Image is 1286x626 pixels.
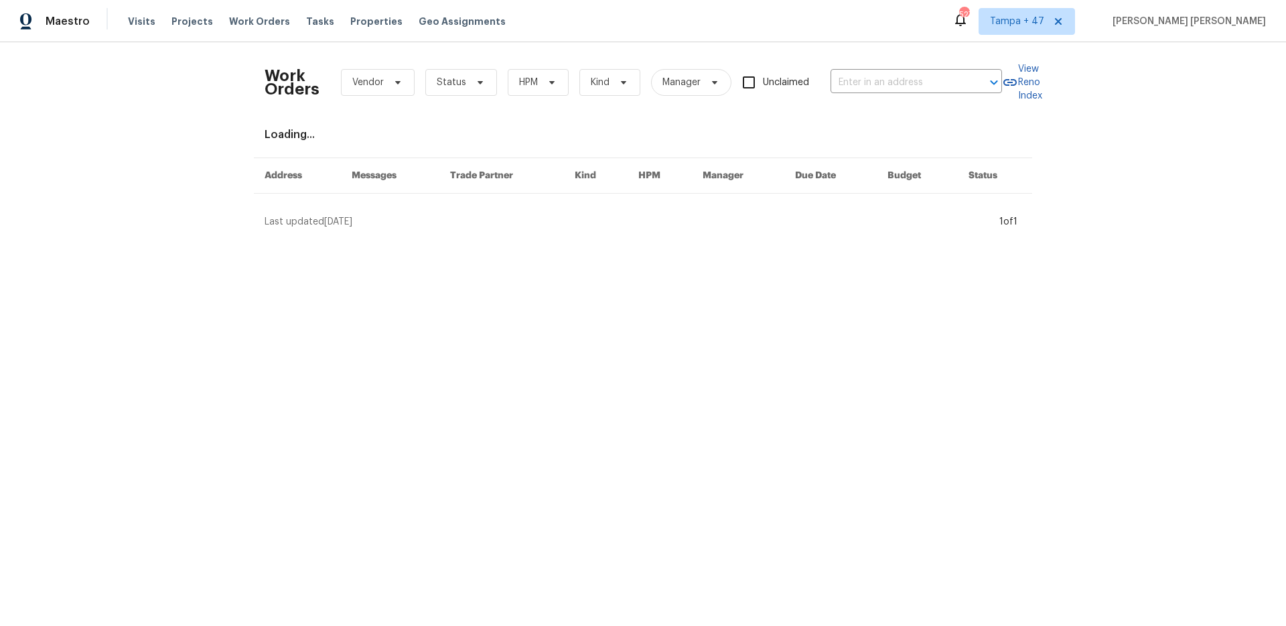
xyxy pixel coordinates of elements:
span: Properties [350,15,403,28]
span: Tampa + 47 [990,15,1044,28]
div: 1 of 1 [999,215,1017,229]
th: Status [958,158,1032,194]
th: Trade Partner [439,158,565,194]
span: Unclaimed [763,76,809,90]
span: Tasks [306,17,334,26]
span: HPM [519,76,538,89]
div: Last updated [265,215,995,229]
h2: Work Orders [265,69,319,96]
th: Address [254,158,341,194]
th: Messages [341,158,439,194]
th: Due Date [784,158,877,194]
span: Manager [662,76,701,89]
th: HPM [628,158,692,194]
th: Kind [564,158,628,194]
button: Open [985,73,1003,92]
div: Loading... [265,128,1021,141]
span: Projects [171,15,213,28]
a: View Reno Index [1002,62,1042,103]
span: Work Orders [229,15,290,28]
div: 527 [959,8,969,21]
input: Enter in an address [831,72,964,93]
span: Kind [591,76,610,89]
th: Budget [877,158,958,194]
span: Status [437,76,466,89]
span: Maestro [46,15,90,28]
span: Visits [128,15,155,28]
th: Manager [692,158,784,194]
span: Geo Assignments [419,15,506,28]
span: Vendor [352,76,384,89]
span: [PERSON_NAME] [PERSON_NAME] [1107,15,1266,28]
span: [DATE] [324,217,352,227]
